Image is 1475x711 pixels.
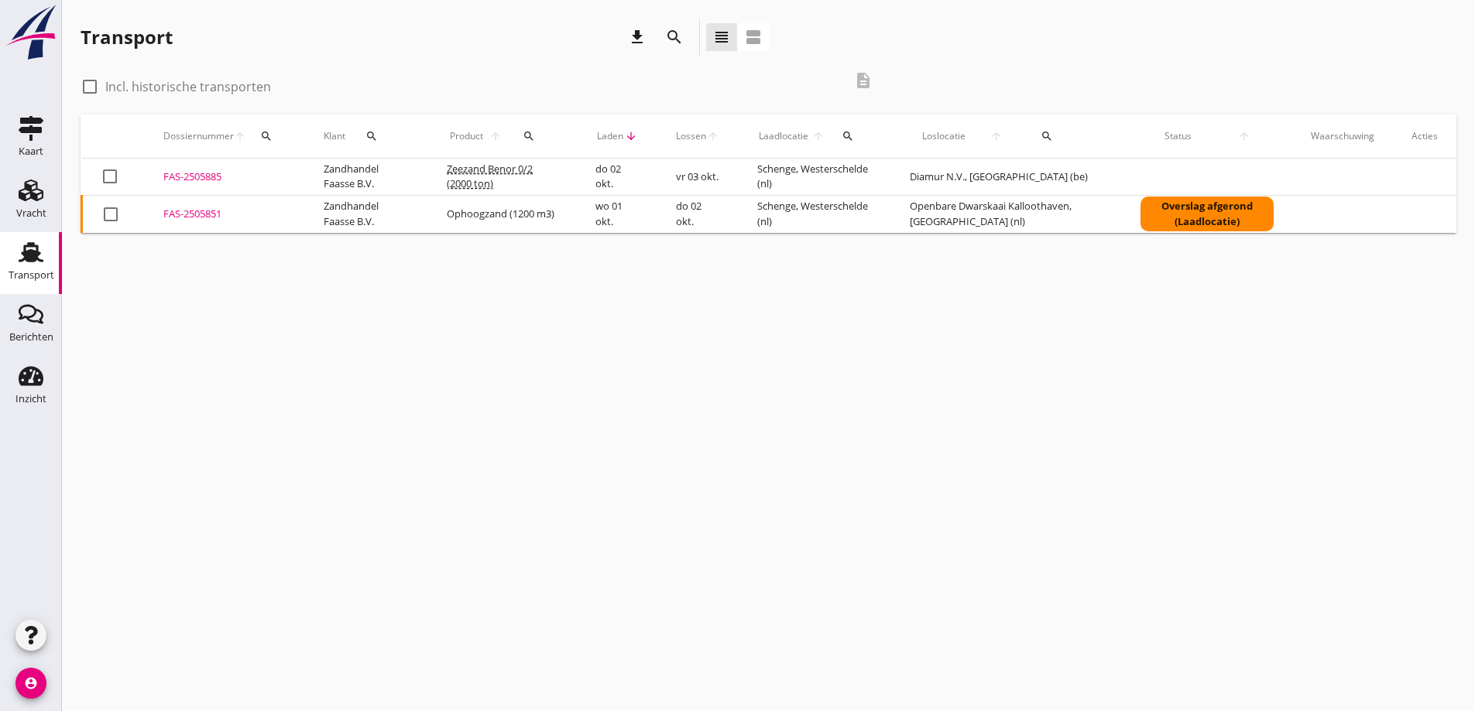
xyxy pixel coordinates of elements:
[595,129,624,143] span: Laden
[163,169,286,185] div: FAS-2505885
[624,130,639,142] i: arrow_downward
[707,130,720,142] i: arrow_upward
[486,130,505,142] i: arrow_upward
[1041,130,1053,142] i: search
[1412,129,1438,143] div: Acties
[3,4,59,61] img: logo-small.a267ee39.svg
[305,196,428,233] td: Zandhandel Faasse B.V.
[757,129,810,143] span: Laadlocatie
[891,159,1122,196] td: Diamur N.V., [GEOGRAPHIC_DATA] (be)
[9,270,54,280] div: Transport
[19,146,43,156] div: Kaart
[365,130,378,142] i: search
[163,207,286,222] div: FAS-2505851
[15,668,46,699] i: account_circle
[305,159,428,196] td: Zandhandel Faasse B.V.
[105,79,271,94] label: Incl. historische transporten
[523,130,535,142] i: search
[16,208,46,218] div: Vracht
[260,130,273,142] i: search
[978,130,1015,142] i: arrow_upward
[577,159,657,196] td: do 02 okt.
[81,25,173,50] div: Transport
[628,28,647,46] i: download
[739,196,891,233] td: Schenge, Westerschelde (nl)
[447,162,533,191] span: Zeezand Benor 0/2 (2000 ton)
[891,196,1122,233] td: Openbare Dwarskaai Kalloothaven, [GEOGRAPHIC_DATA] (nl)
[15,394,46,404] div: Inzicht
[842,130,854,142] i: search
[810,130,825,142] i: arrow_upward
[234,130,246,142] i: arrow_upward
[9,332,53,342] div: Berichten
[428,196,577,233] td: Ophoogzand (1200 m3)
[577,196,657,233] td: wo 01 okt.
[676,129,707,143] span: Lossen
[744,28,763,46] i: view_agenda
[1141,197,1274,231] div: Overslag afgerond (Laadlocatie)
[1141,129,1214,143] span: Status
[163,129,234,143] span: Dossiernummer
[739,159,891,196] td: Schenge, Westerschelde (nl)
[657,159,739,196] td: vr 03 okt.
[1215,130,1274,142] i: arrow_upward
[1311,129,1374,143] div: Waarschuwing
[657,196,739,233] td: do 02 okt.
[712,28,731,46] i: view_headline
[447,129,486,143] span: Product
[910,129,978,143] span: Loslocatie
[665,28,684,46] i: search
[324,118,410,155] div: Klant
